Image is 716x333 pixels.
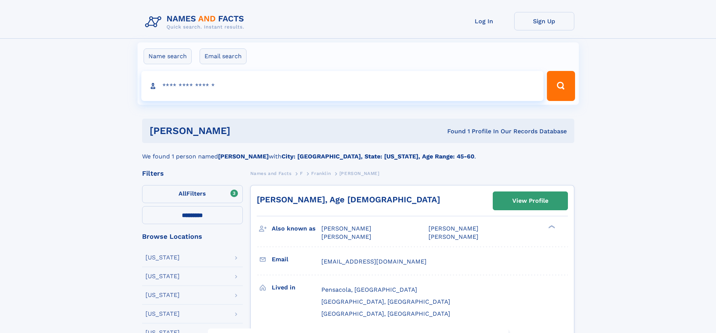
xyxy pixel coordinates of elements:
div: Browse Locations [142,233,243,240]
h3: Also known as [272,222,321,235]
div: Filters [142,170,243,177]
span: [PERSON_NAME] [428,225,478,232]
div: [US_STATE] [145,311,180,317]
div: [US_STATE] [145,273,180,279]
a: F [300,169,303,178]
span: [GEOGRAPHIC_DATA], [GEOGRAPHIC_DATA] [321,298,450,305]
label: Filters [142,185,243,203]
a: Log In [454,12,514,30]
div: View Profile [512,192,548,209]
button: Search Button [547,71,575,101]
a: Franklin [311,169,331,178]
div: [US_STATE] [145,255,180,261]
a: [PERSON_NAME], Age [DEMOGRAPHIC_DATA] [257,195,440,204]
div: Found 1 Profile In Our Records Database [339,127,567,136]
span: [EMAIL_ADDRESS][DOMAIN_NAME] [321,258,427,265]
h3: Lived in [272,281,321,294]
span: Franklin [311,171,331,176]
input: search input [141,71,544,101]
b: [PERSON_NAME] [218,153,269,160]
b: City: [GEOGRAPHIC_DATA], State: [US_STATE], Age Range: 45-60 [282,153,474,160]
a: View Profile [493,192,568,210]
label: Name search [144,48,192,64]
span: [PERSON_NAME] [339,171,380,176]
img: Logo Names and Facts [142,12,250,32]
span: [PERSON_NAME] [321,225,371,232]
span: [GEOGRAPHIC_DATA], [GEOGRAPHIC_DATA] [321,310,450,317]
span: [PERSON_NAME] [428,233,478,240]
h1: [PERSON_NAME] [150,126,339,136]
span: [PERSON_NAME] [321,233,371,240]
span: Pensacola, [GEOGRAPHIC_DATA] [321,286,417,293]
span: All [179,190,186,197]
label: Email search [200,48,247,64]
div: ❯ [546,225,556,229]
a: Names and Facts [250,169,292,178]
a: Sign Up [514,12,574,30]
div: [US_STATE] [145,292,180,298]
h3: Email [272,253,321,266]
div: We found 1 person named with . [142,143,574,161]
span: F [300,171,303,176]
